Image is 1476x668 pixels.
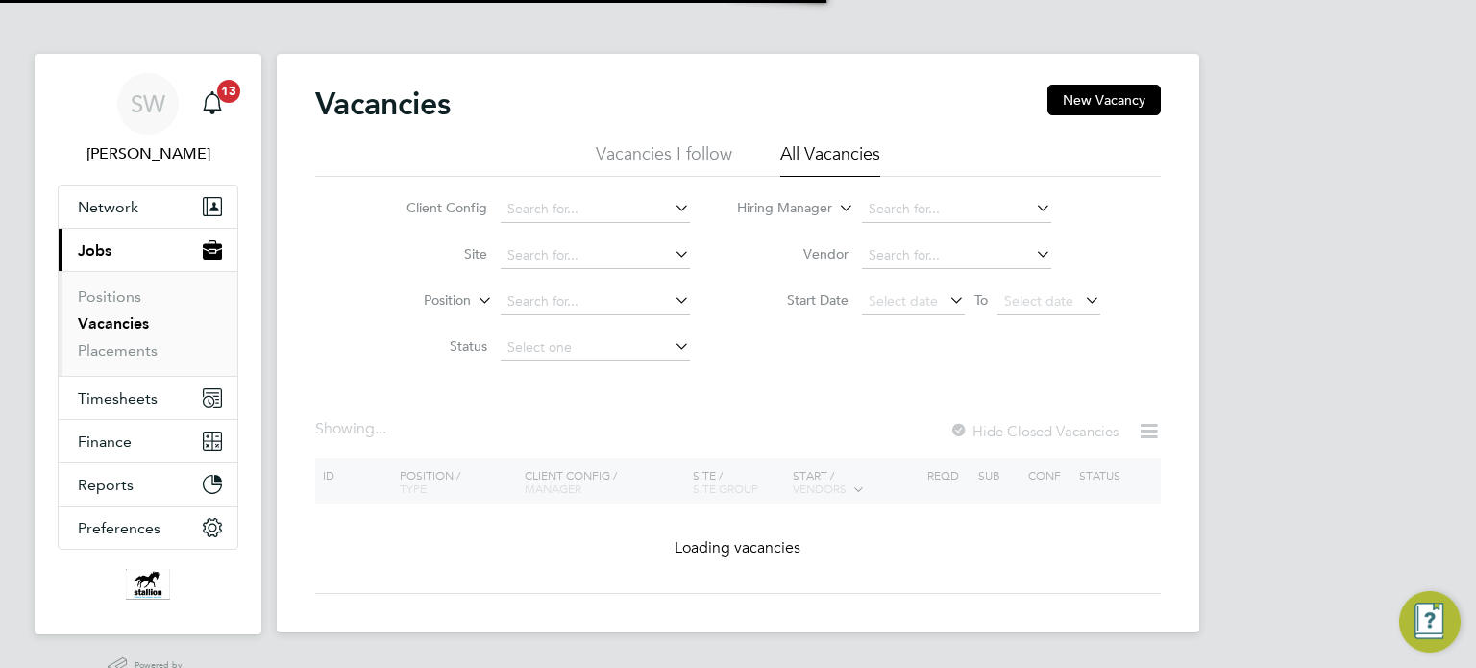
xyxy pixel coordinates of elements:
[78,433,132,451] span: Finance
[78,341,158,359] a: Placements
[869,292,938,309] span: Select date
[738,291,849,309] label: Start Date
[501,334,690,361] input: Select one
[58,569,238,600] a: Go to home page
[78,314,149,333] a: Vacancies
[59,377,237,419] button: Timesheets
[862,196,1051,223] input: Search for...
[59,463,237,506] button: Reports
[78,476,134,494] span: Reports
[501,288,690,315] input: Search for...
[596,142,732,177] li: Vacancies I follow
[377,245,487,262] label: Site
[949,422,1119,440] label: Hide Closed Vacancies
[377,199,487,216] label: Client Config
[58,73,238,165] a: SW[PERSON_NAME]
[1004,292,1073,309] span: Select date
[501,196,690,223] input: Search for...
[722,199,832,218] label: Hiring Manager
[501,242,690,269] input: Search for...
[59,186,237,228] button: Network
[78,241,111,260] span: Jobs
[131,91,165,116] span: SW
[59,229,237,271] button: Jobs
[78,519,160,537] span: Preferences
[78,287,141,306] a: Positions
[780,142,880,177] li: All Vacancies
[59,507,237,549] button: Preferences
[217,80,240,103] span: 13
[969,287,994,312] span: To
[360,291,471,310] label: Position
[315,85,451,123] h2: Vacancies
[193,73,232,135] a: 13
[377,337,487,355] label: Status
[78,389,158,408] span: Timesheets
[126,569,170,600] img: stallionrecruitment-logo-retina.png
[78,198,138,216] span: Network
[58,142,238,165] span: Steve West
[35,54,261,634] nav: Main navigation
[862,242,1051,269] input: Search for...
[315,419,390,439] div: Showing
[1047,85,1161,115] button: New Vacancy
[375,419,386,438] span: ...
[59,420,237,462] button: Finance
[59,271,237,376] div: Jobs
[1399,591,1461,653] button: Engage Resource Center
[738,245,849,262] label: Vendor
